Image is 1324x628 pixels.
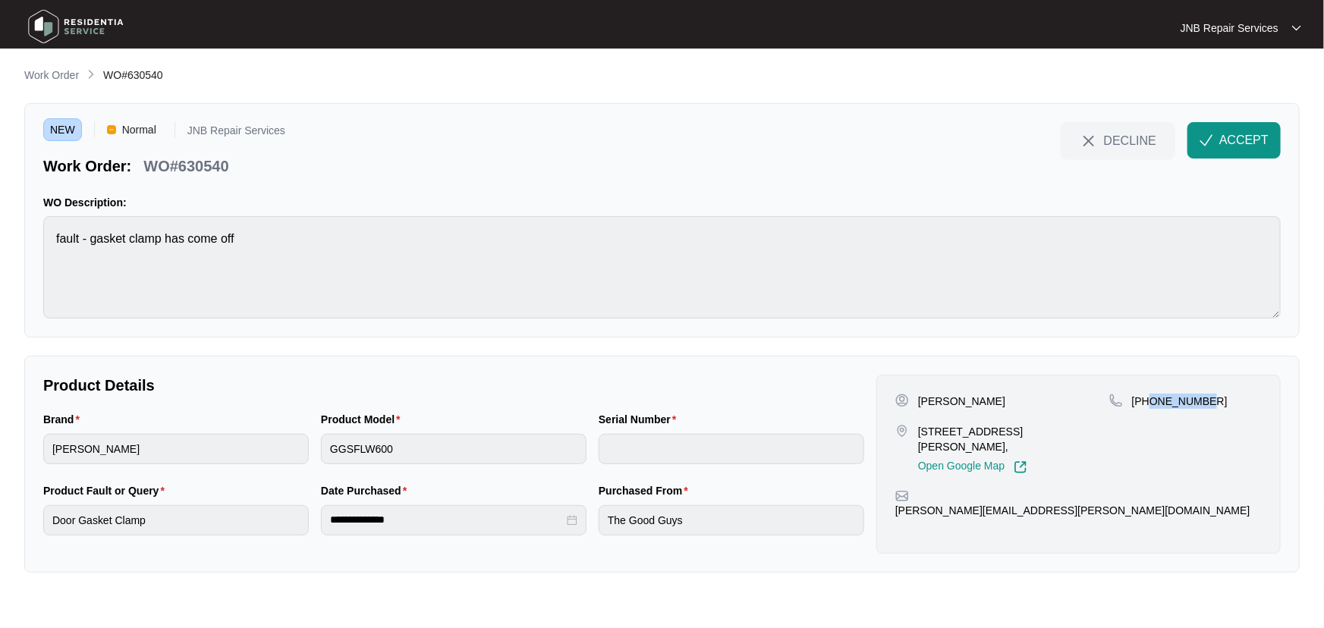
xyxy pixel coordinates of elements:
[918,394,1005,409] p: [PERSON_NAME]
[1219,131,1269,149] span: ACCEPT
[321,434,587,464] input: Product Model
[103,69,163,81] span: WO#630540
[116,118,162,141] span: Normal
[599,434,864,464] input: Serial Number
[1187,122,1281,159] button: check-IconACCEPT
[43,195,1281,210] p: WO Description:
[43,216,1281,319] textarea: fault - gasket clamp has come off
[330,512,564,528] input: Date Purchased
[85,68,97,80] img: chevron-right
[43,434,309,464] input: Brand
[1200,133,1213,147] img: check-Icon
[1104,132,1156,149] span: DECLINE
[321,483,413,498] label: Date Purchased
[599,505,864,535] input: Purchased From
[43,155,131,177] p: Work Order:
[918,460,1027,474] a: Open Google Map
[599,483,694,498] label: Purchased From
[21,68,82,84] a: Work Order
[1109,394,1123,407] img: map-pin
[1132,394,1228,409] p: [PHONE_NUMBER]
[43,375,864,396] p: Product Details
[599,412,682,427] label: Serial Number
[1061,122,1175,159] button: close-IconDECLINE
[107,125,116,134] img: Vercel Logo
[43,412,86,427] label: Brand
[1181,20,1278,36] p: JNB Repair Services
[43,118,82,141] span: NEW
[143,155,228,177] p: WO#630540
[24,68,79,83] p: Work Order
[918,424,1109,454] p: [STREET_ADDRESS][PERSON_NAME],
[895,424,909,438] img: map-pin
[187,125,285,141] p: JNB Repair Services
[895,503,1250,518] p: [PERSON_NAME][EMAIL_ADDRESS][PERSON_NAME][DOMAIN_NAME]
[895,394,909,407] img: user-pin
[43,483,171,498] label: Product Fault or Query
[1292,24,1301,32] img: dropdown arrow
[23,4,129,49] img: residentia service logo
[1014,460,1027,474] img: Link-External
[321,412,407,427] label: Product Model
[1080,132,1098,150] img: close-Icon
[895,489,909,503] img: map-pin
[43,505,309,535] input: Product Fault or Query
